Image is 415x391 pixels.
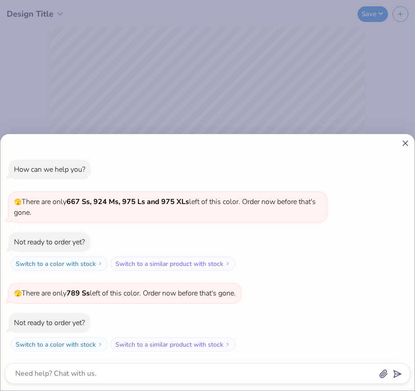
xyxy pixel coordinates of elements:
strong: 789 Ss [66,288,90,298]
span: There are only left of this color. Order now before that's gone. [14,288,236,298]
img: Switch to a similar product with stock [225,261,230,266]
div: Not ready to order yet? [14,318,85,328]
div: How can we help you? [14,165,85,174]
button: Switch to a color with stock [11,337,108,352]
div: Not ready to order yet? [14,237,85,247]
button: Switch to a similar product with stock [110,256,235,271]
span: 🫣 [14,198,22,206]
button: Switch to a similar product with stock [110,337,235,352]
img: Switch to a similar product with stock [225,342,230,347]
span: 🫣 [14,289,22,298]
img: Switch to a color with stock [97,342,103,347]
strong: 667 Ss, 924 Ms, 975 Ls and 975 XLs [66,197,189,207]
img: Switch to a color with stock [97,261,103,266]
button: Switch to a color with stock [11,256,108,271]
span: There are only left of this color. Order now before that's gone. [14,197,316,217]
